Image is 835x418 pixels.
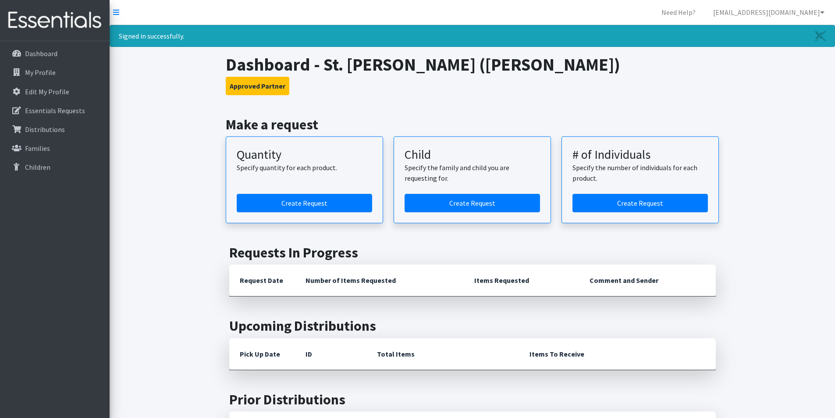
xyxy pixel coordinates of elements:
th: Pick Up Date [229,338,295,370]
a: Families [4,139,106,157]
h3: Child [405,147,540,162]
p: My Profile [25,68,56,77]
p: Distributions [25,125,65,134]
th: Items Requested [464,264,579,297]
a: Edit My Profile [4,83,106,100]
h2: Make a request [226,116,719,133]
a: Children [4,158,106,176]
a: Close [807,25,835,46]
h1: Dashboard - St. [PERSON_NAME] ([PERSON_NAME]) [226,54,719,75]
p: Families [25,144,50,153]
a: Distributions [4,121,106,138]
h3: Quantity [237,147,372,162]
a: Create a request by quantity [237,194,372,212]
a: [EMAIL_ADDRESS][DOMAIN_NAME] [706,4,831,21]
p: Specify the family and child you are requesting for. [405,162,540,183]
p: Children [25,163,50,171]
a: Essentials Requests [4,102,106,119]
img: HumanEssentials [4,6,106,35]
h3: # of Individuals [572,147,708,162]
a: Create a request for a child or family [405,194,540,212]
p: Essentials Requests [25,106,85,115]
p: Edit My Profile [25,87,69,96]
p: Specify quantity for each product. [237,162,372,173]
h2: Upcoming Distributions [229,318,716,334]
div: Signed in successfully. [110,25,835,47]
th: Number of Items Requested [295,264,464,297]
p: Dashboard [25,49,57,58]
a: Need Help? [654,4,703,21]
button: Approved Partner [226,77,289,95]
a: Dashboard [4,45,106,62]
th: Request Date [229,264,295,297]
a: My Profile [4,64,106,81]
h2: Prior Distributions [229,391,716,408]
th: Items To Receive [519,338,716,370]
p: Specify the number of individuals for each product. [572,162,708,183]
th: Total Items [366,338,519,370]
th: Comment and Sender [579,264,715,297]
h2: Requests In Progress [229,244,716,261]
a: Create a request by number of individuals [572,194,708,212]
th: ID [295,338,366,370]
